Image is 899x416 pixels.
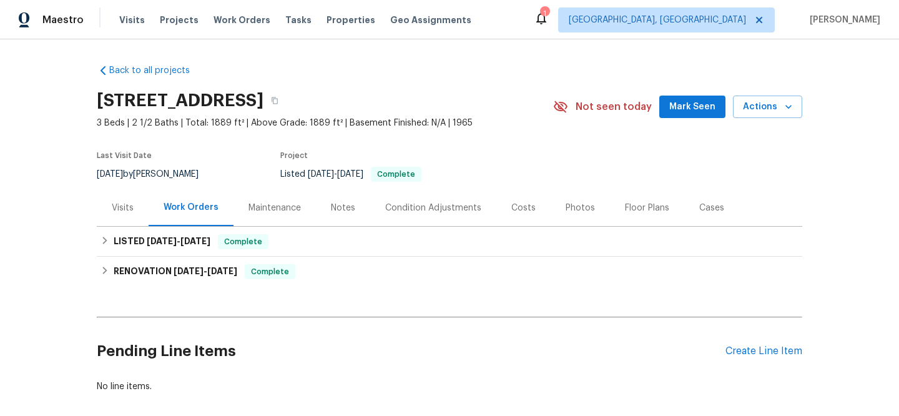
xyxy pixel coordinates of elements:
[112,202,134,214] div: Visits
[331,202,355,214] div: Notes
[97,227,802,257] div: LISTED [DATE]-[DATE]Complete
[569,14,746,26] span: [GEOGRAPHIC_DATA], [GEOGRAPHIC_DATA]
[97,170,123,179] span: [DATE]
[308,170,363,179] span: -
[576,101,652,113] span: Not seen today
[540,7,549,20] div: 1
[180,237,210,245] span: [DATE]
[160,14,199,26] span: Projects
[337,170,363,179] span: [DATE]
[280,152,308,159] span: Project
[42,14,84,26] span: Maestro
[327,14,375,26] span: Properties
[97,167,214,182] div: by [PERSON_NAME]
[97,117,553,129] span: 3 Beds | 2 1/2 Baths | Total: 1889 ft² | Above Grade: 1889 ft² | Basement Finished: N/A | 1965
[385,202,481,214] div: Condition Adjustments
[659,96,725,119] button: Mark Seen
[114,234,210,249] h6: LISTED
[285,16,312,24] span: Tasks
[97,64,217,77] a: Back to all projects
[97,322,725,380] h2: Pending Line Items
[566,202,595,214] div: Photos
[372,171,420,178] span: Complete
[725,345,802,357] div: Create Line Item
[805,14,880,26] span: [PERSON_NAME]
[174,267,204,275] span: [DATE]
[97,257,802,287] div: RENOVATION [DATE]-[DATE]Complete
[164,201,219,214] div: Work Orders
[743,99,792,115] span: Actions
[97,380,802,393] div: No line items.
[147,237,210,245] span: -
[147,237,177,245] span: [DATE]
[511,202,536,214] div: Costs
[390,14,471,26] span: Geo Assignments
[97,152,152,159] span: Last Visit Date
[280,170,421,179] span: Listed
[733,96,802,119] button: Actions
[669,99,715,115] span: Mark Seen
[119,14,145,26] span: Visits
[114,264,237,279] h6: RENOVATION
[625,202,669,214] div: Floor Plans
[97,94,263,107] h2: [STREET_ADDRESS]
[308,170,334,179] span: [DATE]
[699,202,724,214] div: Cases
[219,235,267,248] span: Complete
[263,89,286,112] button: Copy Address
[174,267,237,275] span: -
[248,202,301,214] div: Maintenance
[207,267,237,275] span: [DATE]
[246,265,294,278] span: Complete
[214,14,270,26] span: Work Orders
